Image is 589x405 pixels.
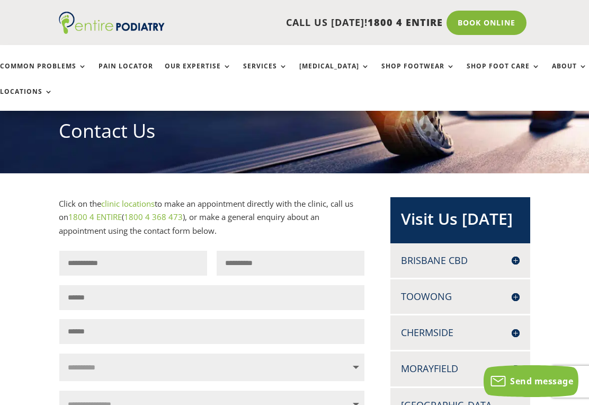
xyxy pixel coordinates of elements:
h1: Contact Us [59,118,530,149]
a: Shop Foot Care [467,63,540,85]
a: About [552,63,587,85]
p: Click on the to make an appointment directly with the clinic, call us on ( ), or make a general e... [59,197,364,238]
a: Book Online [447,11,526,35]
span: Send message [510,375,573,387]
a: Pain Locator [99,63,153,85]
h4: Brisbane CBD [401,254,520,267]
a: 1800 4 ENTIRE [68,212,122,222]
h2: Visit Us [DATE] [401,208,520,235]
img: logo (1) [59,12,165,34]
a: Services [243,63,288,85]
a: Our Expertise [165,63,231,85]
a: clinic locations [101,198,155,209]
span: 1800 4 ENTIRE [368,16,443,29]
h4: Toowong [401,290,520,303]
h4: Morayfield [401,362,520,375]
a: Shop Footwear [381,63,455,85]
a: Entire Podiatry [59,25,165,36]
p: CALL US [DATE]! [165,16,443,30]
a: [MEDICAL_DATA] [299,63,370,85]
h4: Chermside [401,326,520,339]
a: 1800 4 368 473 [124,212,183,222]
button: Send message [484,365,578,397]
